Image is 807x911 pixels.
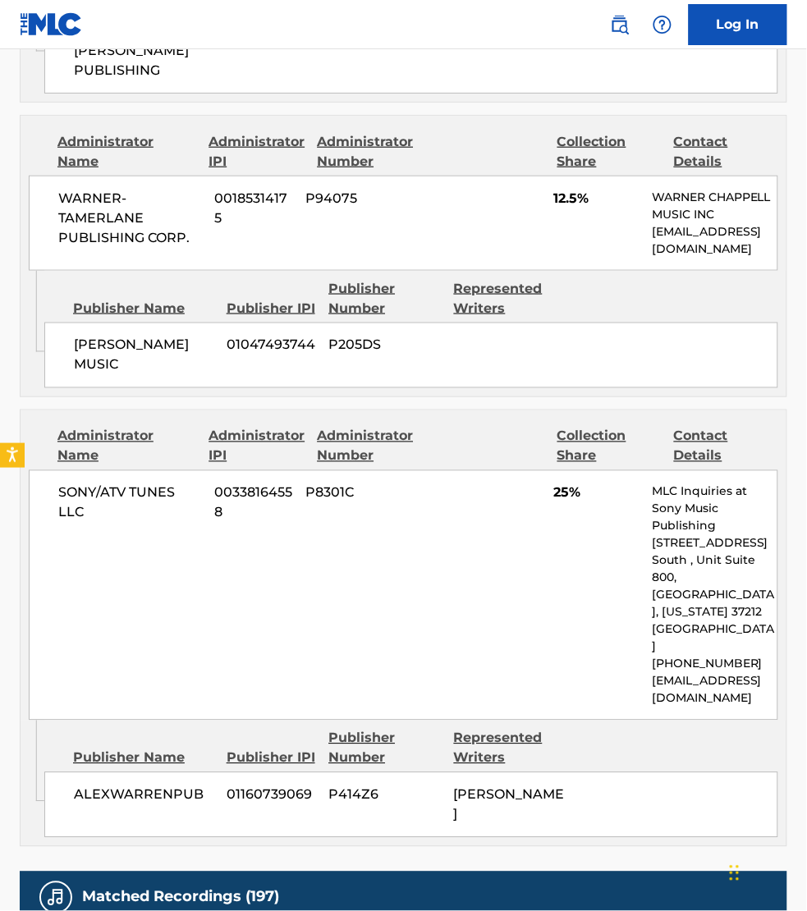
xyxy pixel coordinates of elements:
[557,427,662,466] div: Collection Share
[57,132,196,172] div: Administrator Name
[603,8,636,41] a: Public Search
[652,189,777,223] p: WARNER CHAPPELL MUSIC INC
[209,427,305,466] div: Administrator IPI
[557,132,662,172] div: Collection Share
[652,621,777,656] p: [GEOGRAPHIC_DATA]
[74,21,214,80] span: IN HONOR OF [PERSON_NAME] PUBLISHING
[674,427,778,466] div: Contact Details
[652,535,777,587] p: [STREET_ADDRESS] South , Unit Suite 800,
[689,4,787,45] a: Log In
[214,483,293,523] span: 00338164558
[674,132,778,172] div: Contact Details
[57,427,196,466] div: Administrator Name
[82,888,279,907] h5: Matched Recordings (197)
[46,888,66,908] img: Matched Recordings
[317,427,421,466] div: Administrator Number
[329,336,442,355] span: P205DS
[306,483,414,503] span: P8301C
[317,132,421,172] div: Administrator Number
[58,483,202,523] span: SONY/ATV TUNES LLC
[227,785,316,805] span: 01160739069
[553,483,640,503] span: 25%
[209,132,305,172] div: Administrator IPI
[227,748,317,768] div: Publisher IPI
[725,832,807,911] iframe: Chat Widget
[227,299,317,318] div: Publisher IPI
[329,785,442,805] span: P414Z6
[20,12,83,36] img: MLC Logo
[214,189,293,228] span: 00185314175
[652,587,777,621] p: [GEOGRAPHIC_DATA], [US_STATE] 37212
[306,189,414,208] span: P94075
[454,729,566,768] div: Represented Writers
[58,189,202,248] span: WARNER-TAMERLANE PUBLISHING CORP.
[73,299,214,318] div: Publisher Name
[646,8,679,41] div: Help
[653,15,672,34] img: help
[610,15,630,34] img: search
[652,223,777,258] p: [EMAIL_ADDRESS][DOMAIN_NAME]
[652,656,777,673] p: [PHONE_NUMBER]
[328,729,441,768] div: Publisher Number
[328,279,441,318] div: Publisher Number
[652,483,777,535] p: MLC Inquiries at Sony Music Publishing
[74,336,214,375] span: [PERSON_NAME] MUSIC
[730,849,740,898] div: Drag
[74,785,214,805] span: ALEXWARRENPUB
[227,336,316,355] span: 01047493744
[553,189,640,208] span: 12.5%
[454,279,566,318] div: Represented Writers
[652,673,777,707] p: [EMAIL_ADDRESS][DOMAIN_NAME]
[454,787,565,822] span: [PERSON_NAME]
[73,748,214,768] div: Publisher Name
